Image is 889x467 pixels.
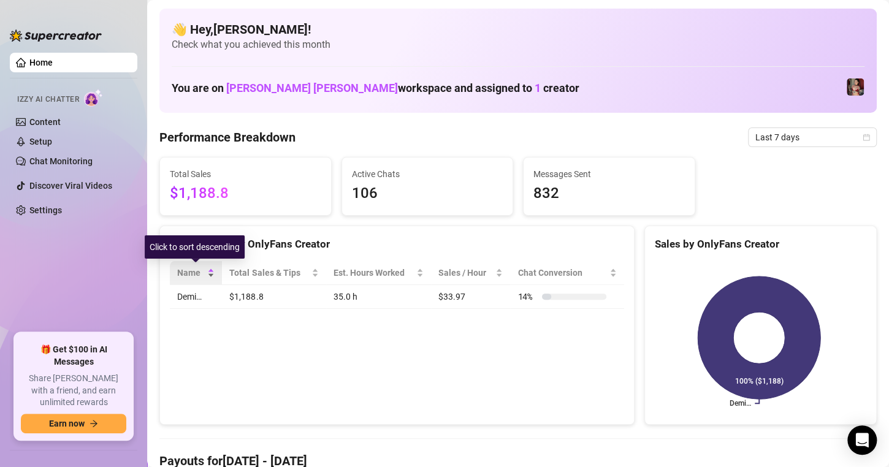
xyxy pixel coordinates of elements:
th: Chat Conversion [510,261,624,285]
span: $1,188.8 [170,182,321,205]
span: 832 [533,182,685,205]
span: Share [PERSON_NAME] with a friend, and earn unlimited rewards [21,373,126,409]
th: Sales / Hour [431,261,510,285]
span: Name [177,266,205,279]
span: 🎁 Get $100 in AI Messages [21,344,126,368]
span: Check what you achieved this month [172,38,864,51]
div: Performance by OnlyFans Creator [170,236,624,252]
td: $1,188.8 [222,285,326,309]
h4: Performance Breakdown [159,129,296,146]
span: 106 [352,182,503,205]
span: Total Sales & Tips [229,266,309,279]
span: Chat Conversion [517,266,606,279]
img: Demi [847,78,864,96]
a: Content [29,117,61,127]
th: Name [170,261,222,285]
div: Sales by OnlyFans Creator [655,236,866,252]
span: [PERSON_NAME] [PERSON_NAME] [226,82,398,94]
h4: 👋 Hey, [PERSON_NAME] ! [172,21,864,38]
div: Est. Hours Worked [334,266,414,279]
a: Chat Monitoring [29,156,93,166]
span: Total Sales [170,167,321,181]
a: Settings [29,205,62,215]
span: 14 % [517,290,537,303]
div: Open Intercom Messenger [847,425,877,455]
span: arrow-right [90,419,98,428]
span: Messages Sent [533,167,685,181]
img: AI Chatter [84,89,103,107]
span: Izzy AI Chatter [17,94,79,105]
span: Sales / Hour [438,266,493,279]
span: Last 7 days [755,128,869,146]
td: 35.0 h [326,285,431,309]
span: Earn now [49,419,85,428]
a: Home [29,58,53,67]
a: Discover Viral Videos [29,181,112,191]
td: Demi… [170,285,222,309]
a: Setup [29,137,52,146]
span: calendar [863,134,870,141]
th: Total Sales & Tips [222,261,326,285]
img: logo-BBDzfeDw.svg [10,29,102,42]
h1: You are on workspace and assigned to creator [172,82,579,95]
button: Earn nowarrow-right [21,414,126,433]
span: 1 [535,82,541,94]
td: $33.97 [431,285,510,309]
text: Demi… [730,399,751,408]
span: Active Chats [352,167,503,181]
div: Click to sort descending [145,235,245,259]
